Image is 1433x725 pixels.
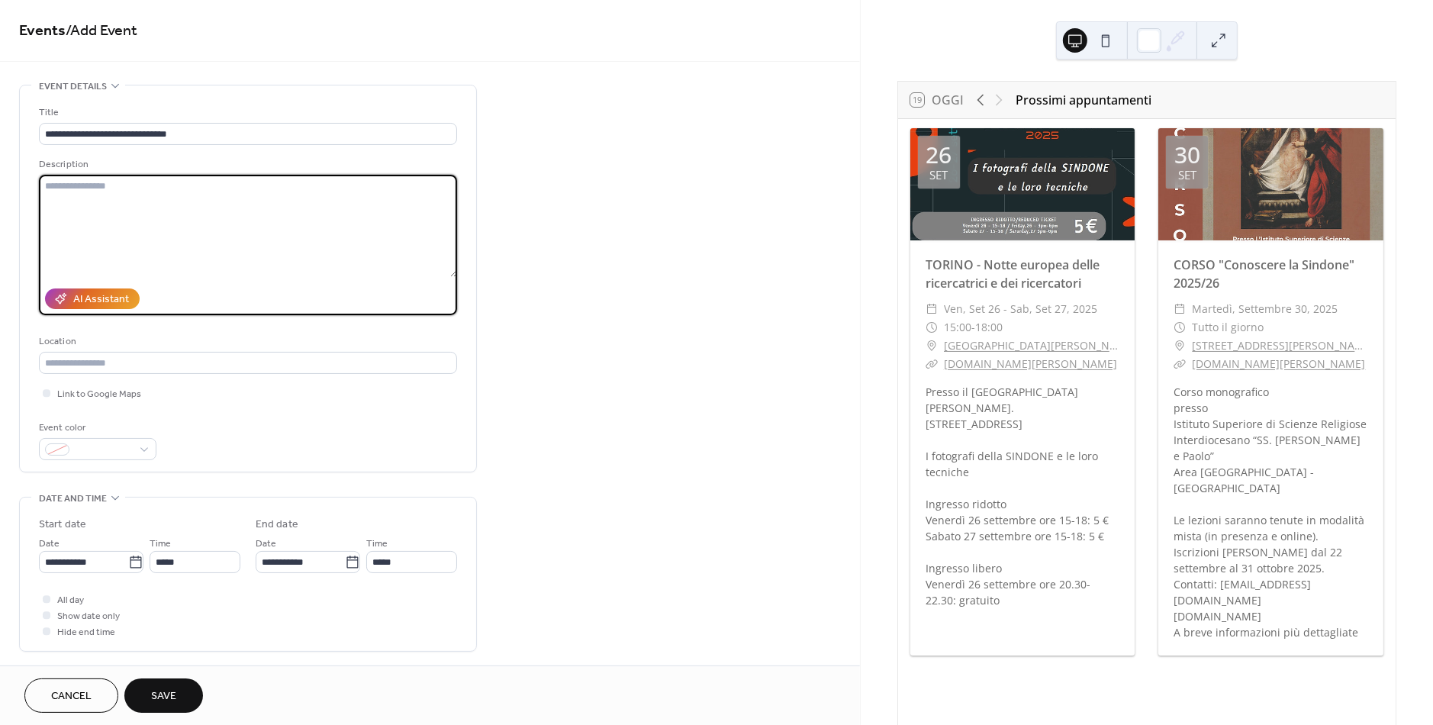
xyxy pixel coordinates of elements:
span: - [971,318,975,337]
div: ​ [926,318,938,337]
button: AI Assistant [45,288,140,309]
div: ​ [1174,318,1186,337]
a: Events [19,17,66,47]
div: ​ [926,337,938,355]
div: Event color [39,420,153,436]
span: Cancel [51,689,92,705]
div: set [929,169,948,181]
span: 15:00 [944,318,971,337]
div: set [1178,169,1196,181]
div: ​ [926,355,938,373]
span: Date and time [39,491,107,507]
a: [DOMAIN_NAME][PERSON_NAME] [1192,356,1365,371]
span: Save [151,689,176,705]
div: ​ [1174,300,1186,318]
a: [GEOGRAPHIC_DATA][PERSON_NAME]. [STREET_ADDRESS] [944,337,1120,355]
span: Show date only [57,609,120,625]
span: Link to Google Maps [57,387,141,403]
span: Tutto il giorno [1192,318,1264,337]
a: [DOMAIN_NAME][PERSON_NAME] [944,356,1117,371]
div: Presso il [GEOGRAPHIC_DATA][PERSON_NAME]. [STREET_ADDRESS] I fotografi della SINDONE e le loro te... [910,384,1135,608]
div: 30 [1174,143,1200,166]
span: Date [256,536,276,553]
div: Prossimi appuntamenti [1016,91,1151,109]
a: [STREET_ADDRESS][PERSON_NAME][PERSON_NAME] [1192,337,1368,355]
span: martedì, settembre 30, 2025 [1192,300,1338,318]
button: Cancel [24,678,118,713]
a: TORINO - Notte europea delle ricercatrici e dei ricercatori [926,256,1100,292]
div: AI Assistant [73,292,129,308]
div: 26 [926,143,952,166]
span: Date [39,536,60,553]
span: ven, set 26 - sab, set 27, 2025 [944,300,1097,318]
span: Time [150,536,171,553]
a: CORSO "Conoscere la Sindone" 2025/26 [1174,256,1354,292]
div: ​ [1174,337,1186,355]
span: 18:00 [975,318,1003,337]
div: Corso monografico presso Istituto Superiore di Scienze Religiose Interdiocesano “SS. [PERSON_NAME... [1158,384,1383,640]
span: Time [366,536,388,553]
div: Title [39,105,454,121]
span: All day [57,593,84,609]
div: Description [39,156,454,172]
div: End date [256,517,298,533]
span: / Add Event [66,17,137,47]
button: Save [124,678,203,713]
div: ​ [926,300,938,318]
div: Location [39,333,454,350]
span: Hide end time [57,625,115,641]
div: Start date [39,517,86,533]
div: ​ [1174,355,1186,373]
span: Event details [39,79,107,95]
